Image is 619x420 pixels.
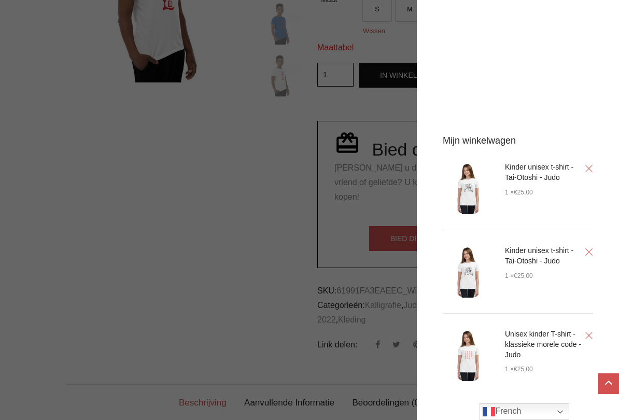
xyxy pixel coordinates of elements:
[514,189,517,196] font: €
[505,246,573,265] a: Kinder unisex t-shirt - Tai-Otoshi - Judo
[505,272,514,279] font: 1 ×
[505,330,581,358] a: Unisex kinder T-shirt - klassieke morele code - Judo
[480,403,569,420] a: French
[514,366,517,373] font: €
[443,135,516,146] font: Mijn winkelwagen
[517,366,533,373] font: 25,00
[517,189,533,196] font: 25,00
[517,272,533,279] font: 25,00
[505,163,573,181] a: Kinder unisex t-shirt - Tai-Otoshi - Judo
[505,189,514,196] font: 1 ×
[514,272,517,279] font: €
[505,366,514,373] font: 1 ×
[483,405,495,418] img: fr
